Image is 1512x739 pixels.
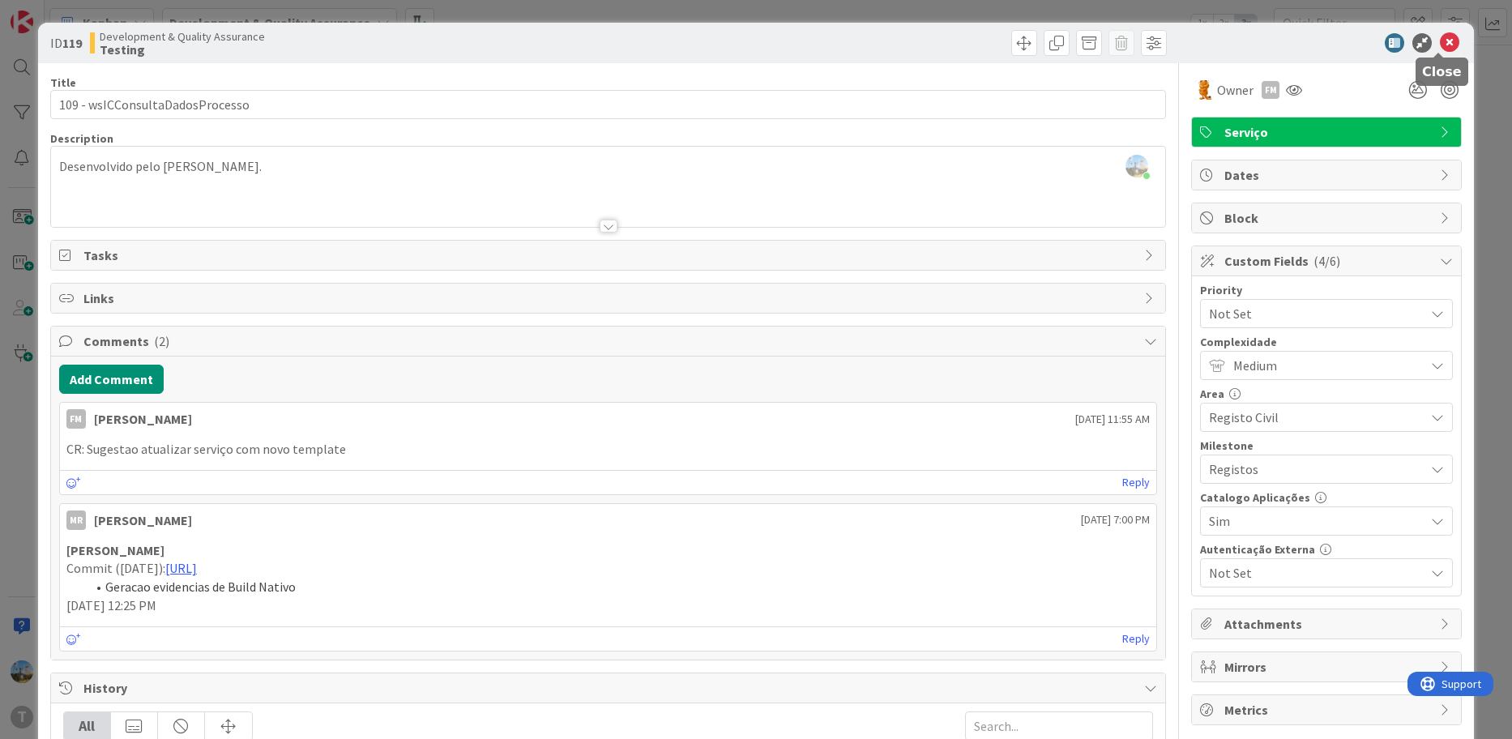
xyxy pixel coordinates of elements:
span: Links [83,288,1137,308]
span: Not Set [1209,562,1416,584]
div: [PERSON_NAME] [94,510,192,530]
span: Comments [83,331,1137,351]
input: type card name here... [50,90,1167,119]
span: Not Set [1209,302,1416,325]
button: Add Comment [59,365,164,394]
div: Area [1200,388,1453,399]
span: Registo Civil [1209,406,1416,429]
div: Complexidade [1200,336,1453,348]
span: Geracao evidencias de Build Nativo [105,579,296,595]
span: Metrics [1224,700,1432,720]
span: Mirrors [1224,657,1432,677]
div: MR [66,510,86,530]
div: Catalogo Aplicações [1200,492,1453,503]
h5: Close [1422,64,1462,79]
span: Support [34,2,74,22]
span: Dates [1224,165,1432,185]
div: [PERSON_NAME] [94,409,192,429]
a: Reply [1122,629,1150,649]
div: FM [1262,81,1279,99]
span: Custom Fields [1224,251,1432,271]
span: History [83,678,1137,698]
span: [DATE] 11:55 AM [1075,411,1150,428]
p: Desenvolvido pelo [PERSON_NAME]. [59,157,1158,176]
div: FM [66,409,86,429]
span: Registos [1209,458,1416,481]
span: Description [50,131,113,146]
span: Development & Quality Assurance [100,30,265,43]
span: ( 4/6 ) [1313,253,1340,269]
img: rbRSAc01DXEKpQIPCc1LpL06ElWUjD6K.png [1125,155,1148,177]
span: [DATE] 7:00 PM [1081,511,1150,528]
p: CR: Sugestao atualizar serviço com novo template [66,440,1151,459]
span: Block [1224,208,1432,228]
div: Autenticação Externa [1200,544,1453,555]
a: [URL] [165,560,197,576]
label: Title [50,75,76,90]
span: Serviço [1224,122,1432,142]
span: ( 2 ) [154,333,169,349]
span: Commit ([DATE]): [66,560,165,576]
img: RL [1194,80,1214,100]
span: Attachments [1224,614,1432,634]
a: Reply [1122,472,1150,493]
b: 119 [62,35,82,51]
div: Milestone [1200,440,1453,451]
b: Testing [100,43,265,56]
div: Priority [1200,284,1453,296]
span: ID [50,33,82,53]
span: Tasks [83,246,1137,265]
span: Sim [1209,510,1416,532]
strong: [PERSON_NAME] [66,542,164,558]
span: Owner [1217,80,1254,100]
span: [DATE] 12:25 PM [66,597,156,613]
span: Medium [1233,354,1416,377]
